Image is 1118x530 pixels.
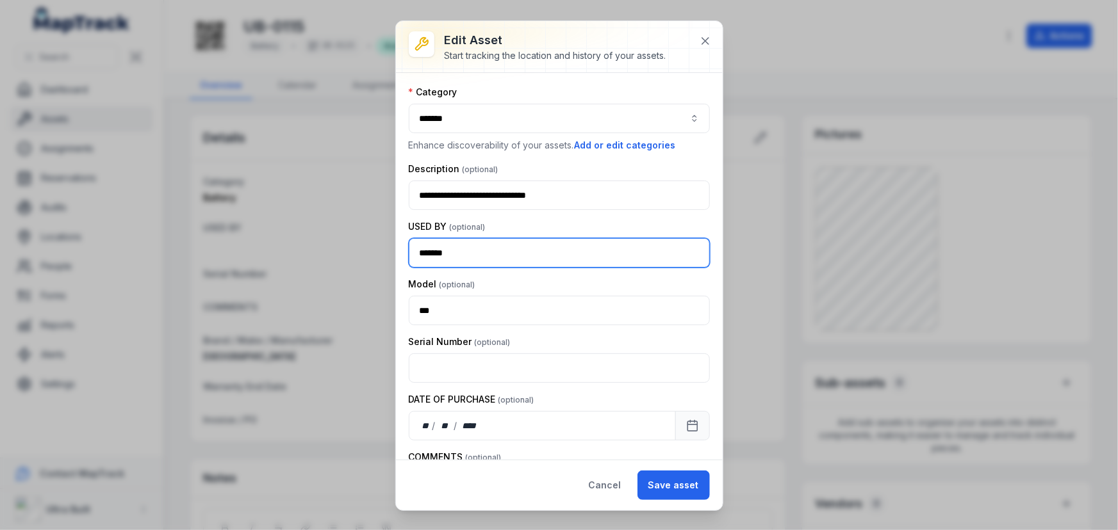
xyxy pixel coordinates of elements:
[574,138,677,152] button: Add or edit categories
[445,49,666,62] div: Start tracking the location and history of your assets.
[409,86,457,99] label: Category
[458,419,482,432] div: year,
[409,451,502,463] label: COMMENTS
[454,419,458,432] div: /
[409,335,511,348] label: Serial Number
[675,411,710,440] button: Calendar
[409,393,534,406] label: DATE OF PURCHASE
[409,220,486,233] label: USED BY
[445,31,666,49] h3: Edit asset
[409,278,475,291] label: Model
[420,419,432,432] div: day,
[436,419,454,432] div: month,
[637,470,710,500] button: Save asset
[409,163,498,175] label: Description
[409,138,710,152] p: Enhance discoverability of your assets.
[578,470,632,500] button: Cancel
[432,419,436,432] div: /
